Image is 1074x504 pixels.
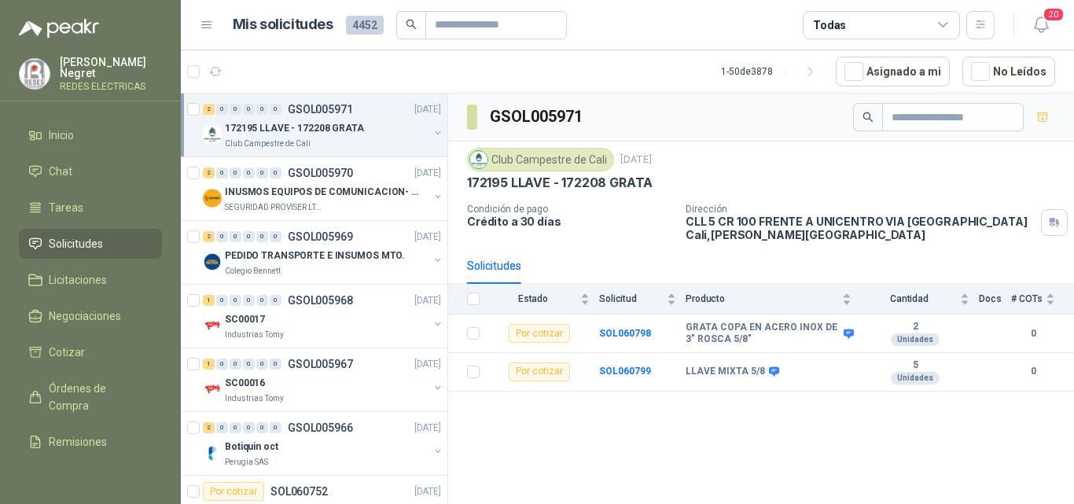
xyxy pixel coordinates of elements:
div: 2 [203,104,215,115]
span: search [406,19,417,30]
img: Company Logo [203,380,222,399]
p: Dirección [686,204,1035,215]
div: 0 [216,359,228,370]
p: SOL060752 [270,486,328,497]
div: 0 [230,104,241,115]
h3: GSOL005971 [490,105,585,129]
div: 0 [216,167,228,178]
p: PEDIDO TRANSPORTE E INSUMOS MTO. [225,248,405,263]
p: [DATE] [414,357,441,372]
p: Perugia SAS [225,456,268,469]
div: 2 [203,422,215,433]
img: Company Logo [203,316,222,335]
span: Remisiones [49,433,107,451]
b: 0 [1011,364,1055,379]
div: 0 [243,231,255,242]
p: Industrias Tomy [225,329,284,341]
div: 0 [216,231,228,242]
p: SC00017 [225,312,265,327]
p: GSOL005968 [288,295,353,306]
div: 0 [243,295,255,306]
div: 0 [230,295,241,306]
button: No Leídos [962,57,1055,86]
span: Tareas [49,199,83,216]
p: Industrias Tomy [225,392,284,405]
a: Tareas [19,193,162,223]
div: Club Campestre de Cali [467,148,614,171]
img: Company Logo [203,189,222,208]
span: Inicio [49,127,74,144]
p: GSOL005967 [288,359,353,370]
div: 0 [243,359,255,370]
div: 0 [270,422,281,433]
a: 2 0 0 0 0 0 GSOL005969[DATE] Company LogoPEDIDO TRANSPORTE E INSUMOS MTO.Colegio Bennett [203,227,444,278]
a: 1 0 0 0 0 0 GSOL005967[DATE] Company LogoSC00016Industrias Tomy [203,355,444,405]
b: 2 [861,321,969,333]
div: 0 [216,422,228,433]
span: Negociaciones [49,307,121,325]
a: SOL060799 [599,366,651,377]
a: Cotizar [19,337,162,367]
p: Colegio Bennett [225,265,281,278]
button: 20 [1027,11,1055,39]
div: 2 [203,231,215,242]
p: [DATE] [414,484,441,499]
span: search [863,112,874,123]
div: 0 [243,422,255,433]
span: Licitaciones [49,271,107,289]
p: [DATE] [414,166,441,181]
div: 0 [216,295,228,306]
a: Negociaciones [19,301,162,331]
a: Chat [19,156,162,186]
div: 0 [230,167,241,178]
span: Solicitud [599,293,664,304]
p: REDES ELECTRICAS [60,82,162,91]
img: Company Logo [203,252,222,271]
p: CLL 5 CR 100 FRENTE A UNICENTRO VIA [GEOGRAPHIC_DATA] Cali , [PERSON_NAME][GEOGRAPHIC_DATA] [686,215,1035,241]
a: Inicio [19,120,162,150]
div: 0 [270,231,281,242]
span: Estado [489,293,577,304]
div: Solicitudes [467,257,521,274]
th: Solicitud [599,284,686,315]
a: SOL060798 [599,328,651,339]
p: Club Campestre de Cali [225,138,311,150]
div: 0 [230,359,241,370]
a: Solicitudes [19,229,162,259]
button: Asignado a mi [836,57,950,86]
p: [DATE] [414,293,441,308]
p: 172195 LLAVE - 172208 GRATA [225,121,364,136]
th: Producto [686,284,861,315]
p: [PERSON_NAME] Negret [60,57,162,79]
span: Cantidad [861,293,957,304]
span: Solicitudes [49,235,103,252]
div: Por cotizar [509,362,570,381]
th: # COTs [1011,284,1074,315]
div: 1 [203,359,215,370]
div: Unidades [891,372,940,384]
p: GSOL005970 [288,167,353,178]
p: [DATE] [414,421,441,436]
b: GRATA COPA EN ACERO INOX DE 3" ROSCA 5/8" [686,322,840,346]
p: Botiquin oct [225,440,278,454]
div: 0 [256,422,268,433]
div: 0 [256,359,268,370]
img: Logo peakr [19,19,99,38]
a: 2 0 0 0 0 0 GSOL005971[DATE] Company Logo172195 LLAVE - 172208 GRATAClub Campestre de Cali [203,100,444,150]
span: Producto [686,293,839,304]
p: GSOL005966 [288,422,353,433]
p: GSOL005969 [288,231,353,242]
div: 0 [216,104,228,115]
div: 2 [203,167,215,178]
h1: Mis solicitudes [233,13,333,36]
div: 1 [203,295,215,306]
span: 4452 [346,16,384,35]
div: 0 [256,167,268,178]
p: [DATE] [414,230,441,245]
span: Cotizar [49,344,85,361]
div: Por cotizar [203,482,264,501]
div: 0 [243,104,255,115]
div: 1 - 50 de 3878 [721,59,823,84]
img: Company Logo [470,151,487,168]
